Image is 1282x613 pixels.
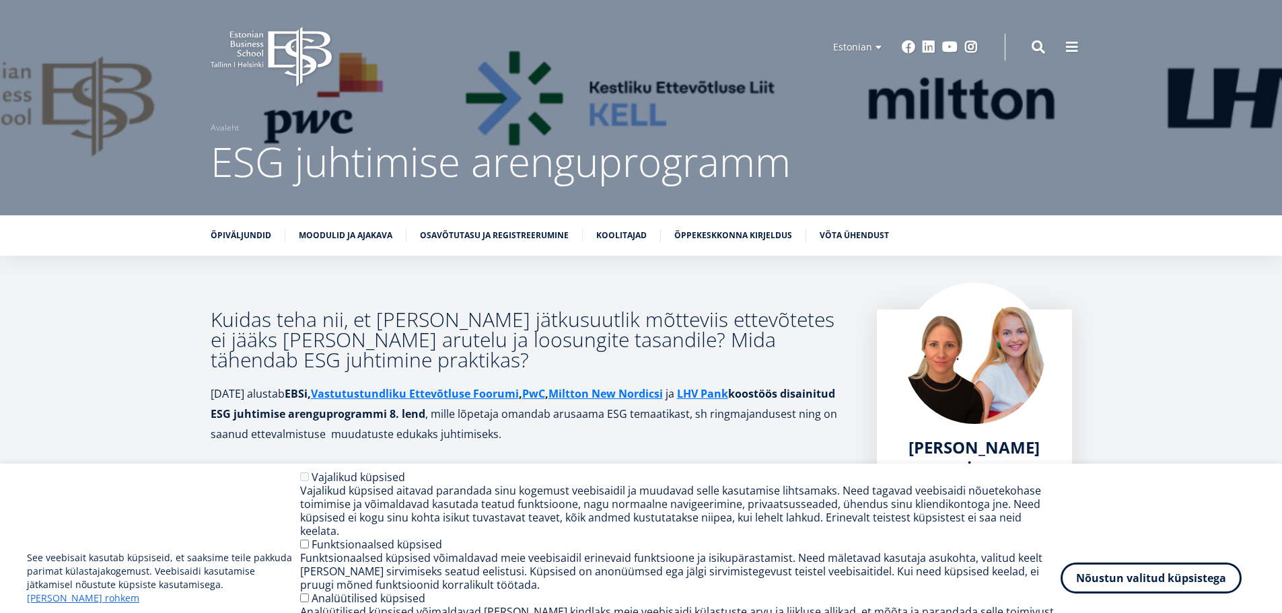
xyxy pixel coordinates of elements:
[312,537,442,552] label: Funktsionaalsed küpsised
[285,386,666,401] strong: EBSi, , ,
[211,310,850,370] h3: Kuidas teha nii, et [PERSON_NAME] jätkusuutlik mõtteviis ettevõtetes ei jääks [PERSON_NAME] arute...
[942,40,958,54] a: Youtube
[922,40,935,54] a: Linkedin
[904,283,1045,424] img: Kristiina Esop ja Merili Vares foto
[312,470,405,484] label: Vajalikud küpsised
[211,384,850,444] p: [DATE] alustab ja , mille lõpetaja omandab arusaama ESG temaatikast, sh ringmajandusest ning on s...
[596,229,647,242] a: Koolitajad
[902,40,915,54] a: Facebook
[27,551,300,605] p: See veebisait kasutab küpsiseid, et saaksime teile pakkuda parimat külastajakogemust. Veebisaidi ...
[300,551,1061,591] div: Funktsionaalsed küpsised võimaldavad meie veebisaidil erinevaid funktsioone ja isikupärastamist. ...
[27,591,139,605] a: [PERSON_NAME] rohkem
[211,121,239,135] a: Avaleht
[299,229,392,242] a: Moodulid ja ajakava
[211,134,791,189] span: ESG juhtimise arenguprogramm
[904,437,1045,498] a: [PERSON_NAME] ja [PERSON_NAME]
[211,229,271,242] a: Õpiväljundid
[1061,563,1242,593] button: Nõustun valitud küpsistega
[312,591,425,606] label: Analüütilised küpsised
[677,384,728,404] a: LHV Pank
[548,384,663,404] a: Miltton New Nordicsi
[909,436,1040,499] span: [PERSON_NAME] ja [PERSON_NAME]
[420,229,569,242] a: Osavõtutasu ja registreerumine
[820,229,889,242] a: Võta ühendust
[311,384,519,404] a: Vastutustundliku Ettevõtluse Foorumi
[964,40,978,54] a: Instagram
[522,384,545,404] a: PwC
[300,484,1061,538] div: Vajalikud küpsised aitavad parandada sinu kogemust veebisaidil ja muudavad selle kasutamise lihts...
[674,229,792,242] a: Õppekeskkonna kirjeldus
